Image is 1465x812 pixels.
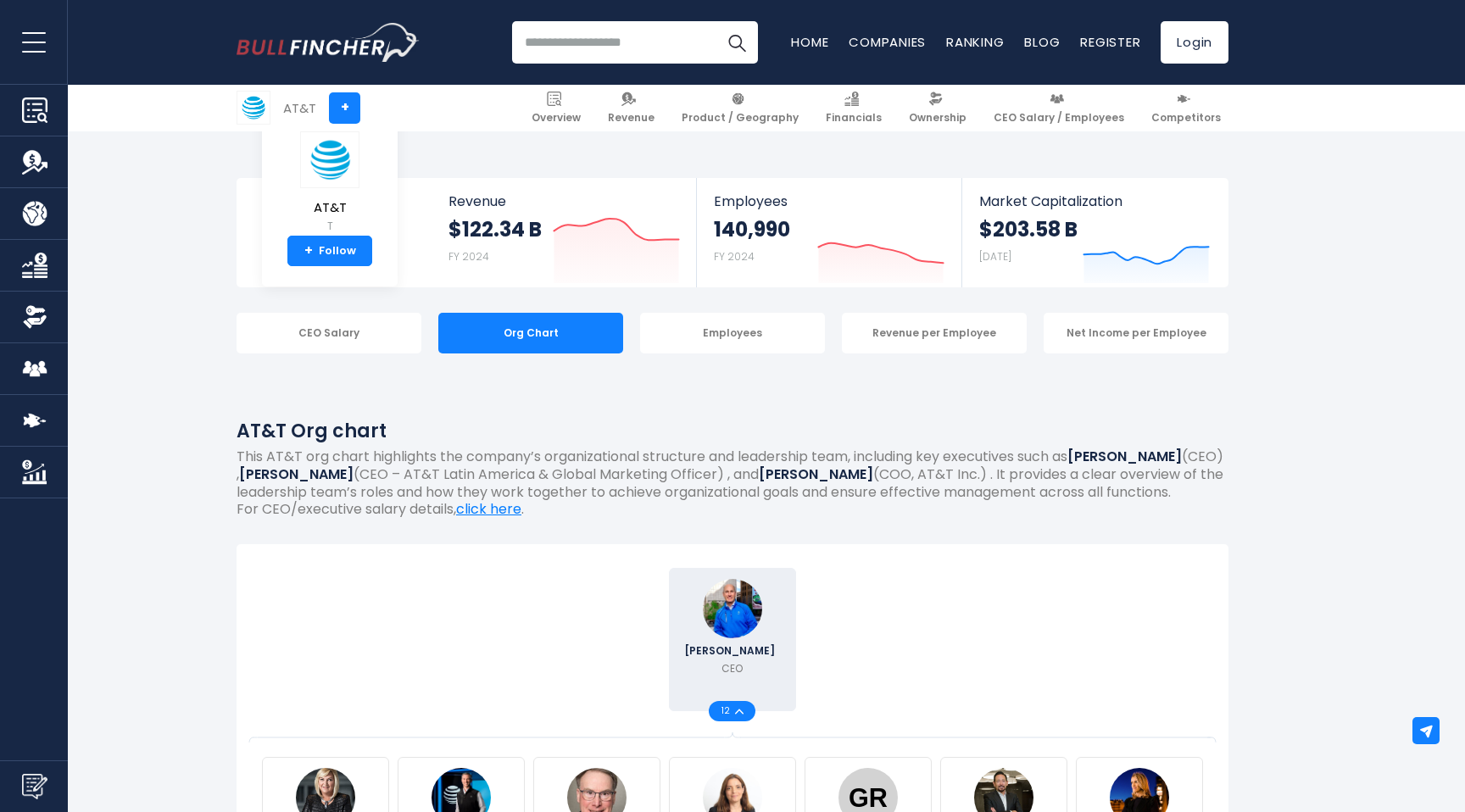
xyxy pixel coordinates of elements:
[714,249,755,264] small: FY 2024
[300,201,359,215] span: AT&T
[287,236,372,266] a: +Follow
[456,499,521,519] a: click here
[532,111,581,125] span: Overview
[946,33,1004,51] a: Ranking
[901,85,974,131] a: Ownership
[979,216,1078,242] strong: $203.58 B
[818,85,889,131] a: Financials
[682,111,799,125] span: Product / Geography
[721,707,735,715] span: 12
[600,85,662,131] a: Revenue
[432,178,697,287] a: Revenue $122.34 B FY 2024
[909,111,966,125] span: Ownership
[608,111,655,125] span: Revenue
[759,464,873,484] b: [PERSON_NAME]
[1067,447,1182,466] b: [PERSON_NAME]
[239,464,354,484] b: [PERSON_NAME]
[697,178,961,287] a: Employees 140,990 FY 2024
[721,661,743,676] p: CEO
[986,85,1132,131] a: CEO Salary / Employees
[684,646,780,656] span: [PERSON_NAME]
[283,98,316,118] div: AT&T
[962,178,1227,287] a: Market Capitalization $203.58 B [DATE]
[329,92,360,124] a: +
[304,243,313,259] strong: +
[716,21,758,64] button: Search
[826,111,882,125] span: Financials
[714,193,944,209] span: Employees
[1151,111,1221,125] span: Competitors
[299,131,360,236] a: AT&T T
[438,313,623,353] div: Org Chart
[448,193,680,209] span: Revenue
[703,579,762,638] img: John Stankey
[849,33,926,51] a: Companies
[524,85,588,131] a: Overview
[994,111,1124,125] span: CEO Salary / Employees
[237,313,421,353] div: CEO Salary
[1044,313,1228,353] div: Net Income per Employee
[300,219,359,234] small: T
[237,448,1228,501] p: This AT&T org chart highlights the company’s organizational structure and leadership team, includ...
[237,501,1228,519] p: For CEO/executive salary details, .
[979,193,1210,209] span: Market Capitalization
[237,417,1228,445] h1: AT&T Org chart
[640,313,825,353] div: Employees
[979,249,1011,264] small: [DATE]
[1080,33,1140,51] a: Register
[1161,21,1228,64] a: Login
[237,23,420,62] img: Bullfincher logo
[448,249,489,264] small: FY 2024
[448,216,542,242] strong: $122.34 B
[842,313,1027,353] div: Revenue per Employee
[300,131,359,188] img: T logo
[791,33,828,51] a: Home
[1144,85,1228,131] a: Competitors
[237,92,270,124] img: T logo
[674,85,806,131] a: Product / Geography
[669,568,796,711] a: John Stankey [PERSON_NAME] CEO 12
[714,216,790,242] strong: 140,990
[1024,33,1060,51] a: Blog
[237,23,419,62] a: Go to homepage
[22,304,47,330] img: Ownership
